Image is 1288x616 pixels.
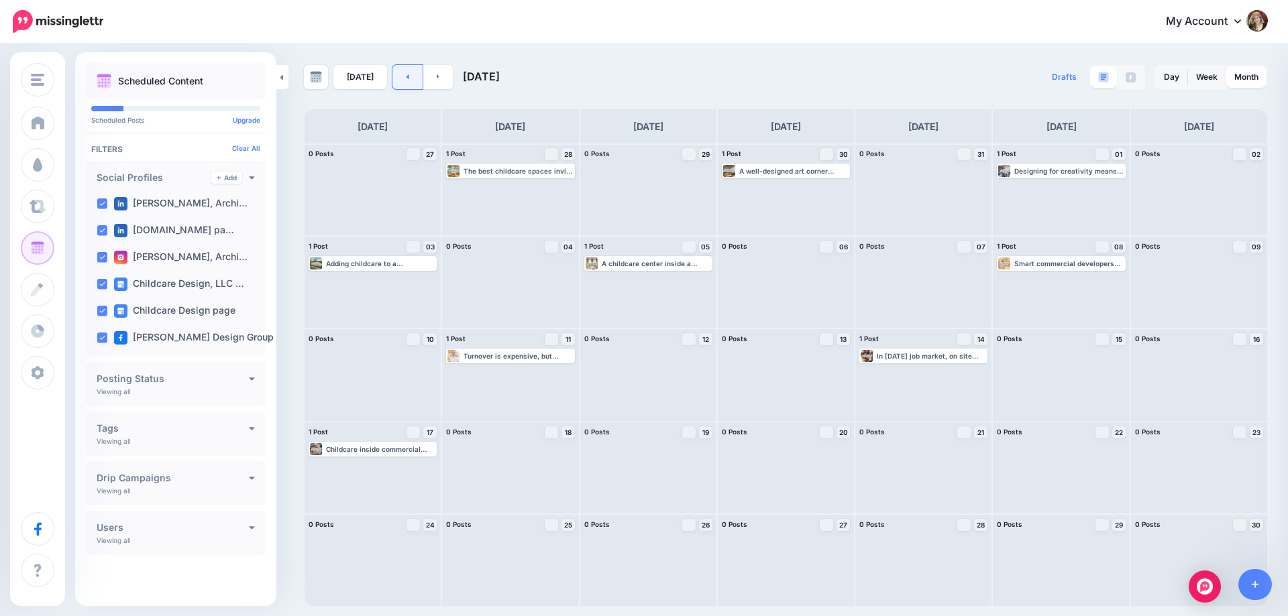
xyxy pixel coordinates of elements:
span: 29 [1115,521,1123,528]
span: 28 [564,151,572,158]
a: 13 [837,333,850,345]
img: google_business-square.png [114,278,127,291]
p: Scheduled Content [118,76,203,86]
a: 26 [699,519,712,531]
a: 18 [561,426,575,438]
p: Viewing all [97,487,130,495]
a: 12 [699,333,712,345]
a: 20 [837,426,850,438]
div: In [DATE] job market, on site childcare is not a perk, it is a powerful tool for attracting and k... [877,352,986,360]
h4: [DATE] [908,119,938,135]
span: 0 Posts [584,334,610,343]
label: Childcare Design, LLC … [114,278,244,291]
span: 07 [977,243,985,250]
img: google_business-square.png [114,304,127,318]
span: 1 Post [722,149,741,158]
span: 25 [564,521,572,528]
span: 18 [565,429,572,436]
div: The best childcare spaces invite creativity, not chaos. DM us or visit [DOMAIN_NAME] to design or... [464,167,573,175]
h4: Users [97,523,249,532]
span: 1 Post [446,334,466,343]
span: 0 Posts [997,520,1022,528]
h4: [DATE] [771,119,801,135]
a: My Account [1152,5,1268,38]
div: A childcare center inside a commercial development turns ordinary buildings into thriving communi... [602,259,711,267]
span: 1 Post [859,334,879,343]
img: linkedin-square.png [114,197,127,210]
img: calendar-grey-darker.png [310,71,322,83]
a: 28 [561,148,575,160]
span: 0 Posts [1135,520,1161,528]
p: Viewing all [97,437,130,445]
a: 19 [699,426,712,438]
span: 27 [426,151,434,158]
span: 03 [426,243,435,250]
span: 0 Posts [446,242,472,250]
a: 05 [699,241,712,253]
span: 29 [702,151,710,158]
a: 16 [1250,333,1263,345]
a: 29 [699,148,712,160]
h4: Posting Status [97,374,249,383]
img: menu.png [31,74,44,86]
div: Designing for creativity means designing for curiosity, confidence, and discovery. Visit [DOMAIN_... [1014,167,1124,175]
span: 0 Posts [584,520,610,528]
a: 02 [1250,148,1263,160]
span: 1 Post [997,242,1016,250]
div: Open Intercom Messenger [1189,570,1221,603]
span: 0 Posts [1135,149,1161,158]
span: 1 Post [309,242,328,250]
a: 15 [1112,333,1126,345]
span: 0 Posts [309,149,334,158]
span: 0 Posts [309,520,334,528]
h4: [DATE] [1184,119,1214,135]
img: facebook-square.png [114,331,127,345]
a: 04 [561,241,575,253]
h4: [DATE] [495,119,525,135]
span: 30 [839,151,848,158]
span: 0 Posts [584,149,610,158]
span: 26 [702,521,710,528]
span: [DATE] [463,70,500,83]
span: 0 Posts [1135,334,1161,343]
a: 30 [837,148,850,160]
a: Drafts [1044,65,1085,89]
label: [PERSON_NAME] Design Group L… [114,331,290,345]
span: 1 Post [309,428,328,436]
a: 08 [1112,241,1126,253]
span: 31 [977,151,984,158]
span: 05 [701,243,710,250]
span: 11 [566,336,571,343]
p: Scheduled Posts [91,117,260,123]
span: 0 Posts [722,428,747,436]
span: 15 [1116,336,1122,343]
p: Viewing all [97,387,130,395]
p: Viewing all [97,536,130,544]
h4: Tags [97,424,249,433]
img: Missinglettr [13,10,103,33]
div: Smart commercial developers know that family friendly design attracts loyalty, engagement, and lo... [1014,259,1124,267]
a: Add [211,172,242,184]
span: 0 Posts [722,520,747,528]
label: [PERSON_NAME], Archi… [114,251,248,264]
a: 30 [1250,519,1263,531]
div: Adding childcare to a commercial space is more than good design, it is good business. DM us or vi... [326,259,435,267]
label: Childcare Design page [114,304,235,318]
span: 0 Posts [859,428,885,436]
img: facebook-grey-square.png [1126,72,1136,82]
a: Day [1156,66,1187,88]
span: 10 [427,336,434,343]
a: 09 [1250,241,1263,253]
a: 28 [974,519,987,531]
img: linkedin-square.png [114,224,127,237]
h4: [DATE] [633,119,663,135]
img: calendar.png [97,74,111,88]
span: 01 [1115,151,1122,158]
a: 21 [974,426,987,438]
span: 06 [839,243,848,250]
h4: Social Profiles [97,173,211,182]
a: 25 [561,519,575,531]
span: 04 [563,243,573,250]
span: 17 [427,429,433,436]
a: 07 [974,241,987,253]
